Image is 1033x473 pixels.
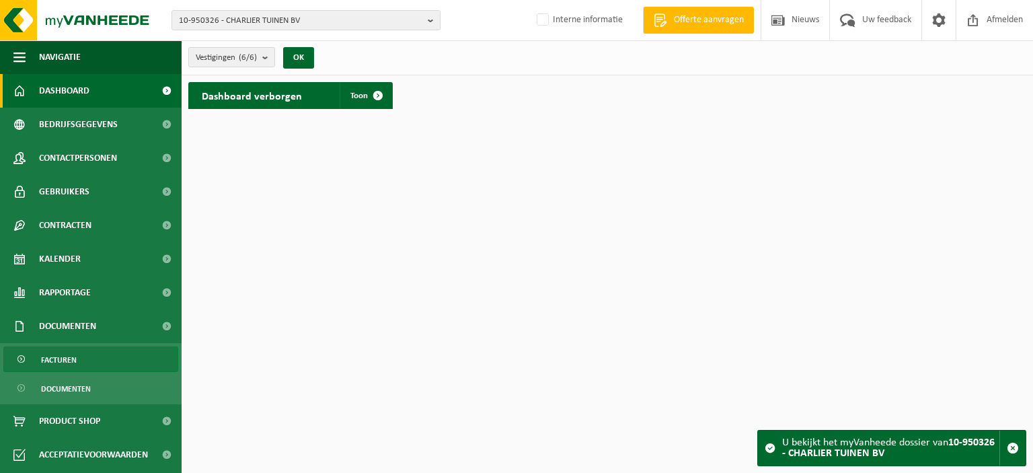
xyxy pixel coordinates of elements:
span: Product Shop [39,404,100,438]
span: Kalender [39,242,81,276]
a: Toon [340,82,391,109]
span: Rapportage [39,276,91,310]
a: Offerte aanvragen [643,7,754,34]
h2: Dashboard verborgen [188,82,315,108]
span: Dashboard [39,74,89,108]
a: Facturen [3,347,178,372]
button: OK [283,47,314,69]
a: Documenten [3,375,178,401]
span: Contracten [39,209,91,242]
span: 10-950326 - CHARLIER TUINEN BV [179,11,422,31]
span: Facturen [41,347,77,373]
span: Documenten [39,310,96,343]
span: Bedrijfsgegevens [39,108,118,141]
count: (6/6) [239,53,257,62]
span: Contactpersonen [39,141,117,175]
span: Acceptatievoorwaarden [39,438,148,472]
span: Offerte aanvragen [671,13,747,27]
span: Gebruikers [39,175,89,209]
span: Vestigingen [196,48,257,68]
strong: 10-950326 - CHARLIER TUINEN BV [782,437,995,459]
span: Toon [350,92,368,100]
label: Interne informatie [534,10,623,30]
div: U bekijkt het myVanheede dossier van [782,431,999,466]
button: Vestigingen(6/6) [188,47,275,67]
span: Documenten [41,376,91,402]
button: 10-950326 - CHARLIER TUINEN BV [171,10,441,30]
span: Navigatie [39,40,81,74]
